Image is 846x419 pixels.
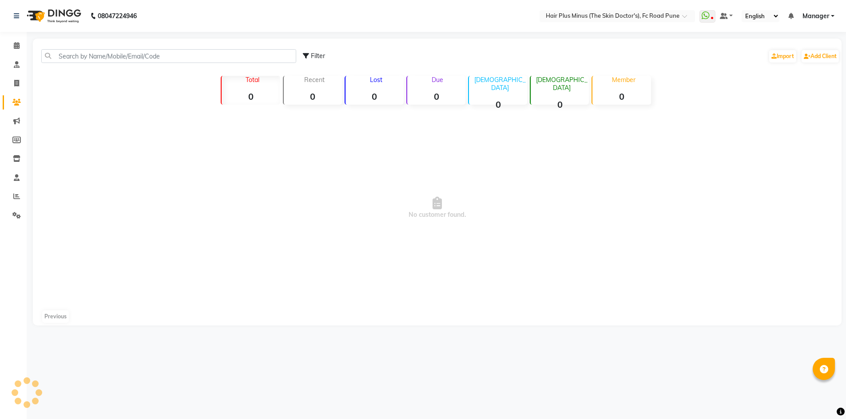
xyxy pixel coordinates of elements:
[802,50,839,63] a: Add Client
[769,50,796,63] a: Import
[407,91,465,102] strong: 0
[592,91,651,102] strong: 0
[287,76,342,84] p: Recent
[346,91,404,102] strong: 0
[531,99,589,110] strong: 0
[469,99,527,110] strong: 0
[596,76,651,84] p: Member
[98,4,137,28] b: 08047224946
[473,76,527,92] p: [DEMOGRAPHIC_DATA]
[409,76,465,84] p: Due
[809,384,837,410] iframe: chat widget
[534,76,589,92] p: [DEMOGRAPHIC_DATA]
[284,91,342,102] strong: 0
[23,4,83,28] img: logo
[349,76,404,84] p: Lost
[222,91,280,102] strong: 0
[41,49,296,63] input: Search by Name/Mobile/Email/Code
[225,76,280,84] p: Total
[33,108,842,308] span: No customer found.
[802,12,829,21] span: Manager
[311,52,325,60] span: Filter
